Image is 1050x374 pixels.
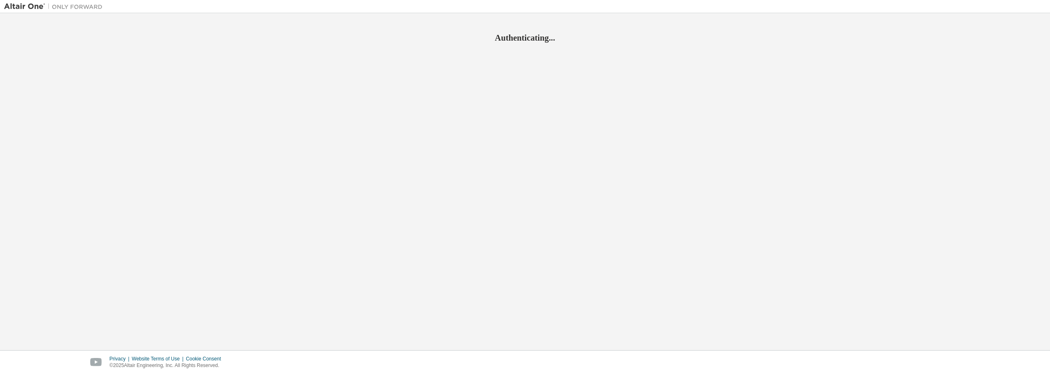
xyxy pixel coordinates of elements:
[4,32,1046,43] h2: Authenticating...
[132,356,186,362] div: Website Terms of Use
[110,356,132,362] div: Privacy
[90,358,102,367] img: youtube.svg
[186,356,226,362] div: Cookie Consent
[110,362,226,369] p: © 2025 Altair Engineering, Inc. All Rights Reserved.
[4,2,107,11] img: Altair One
